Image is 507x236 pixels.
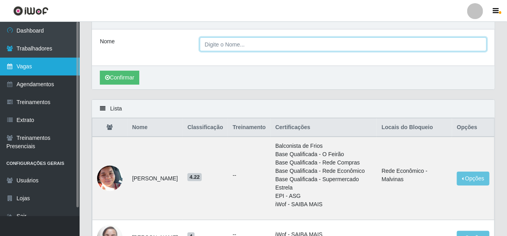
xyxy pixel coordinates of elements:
li: Balconista de Frios [275,142,372,150]
th: Certificações [271,118,377,137]
th: Nome [127,118,183,137]
span: 4.22 [187,173,202,181]
li: iWof - SAIBA MAIS [275,200,372,209]
label: Nome [100,37,115,46]
td: [PERSON_NAME] [127,137,183,220]
th: Treinamento [228,118,271,137]
button: Opções [457,172,489,186]
ul: -- [233,171,266,180]
li: Base Qualificada - Rede Econômico [275,167,372,175]
li: Base Qualificada - Rede Compras [275,159,372,167]
li: Rede Econômico - Malvinas [382,167,447,184]
th: Locais do Bloqueio [377,118,452,137]
th: Classificação [183,118,228,137]
input: Digite o Nome... [200,37,487,51]
li: EPI - ASG [275,192,372,200]
img: 1683421485038.jpeg [97,163,123,194]
th: Opções [452,118,494,137]
div: Lista [92,100,495,118]
li: Base Qualificada - O Feirão [275,150,372,159]
li: Base Qualificada - Supermercado Estrela [275,175,372,192]
img: CoreUI Logo [13,6,49,16]
button: Confirmar [100,71,139,85]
